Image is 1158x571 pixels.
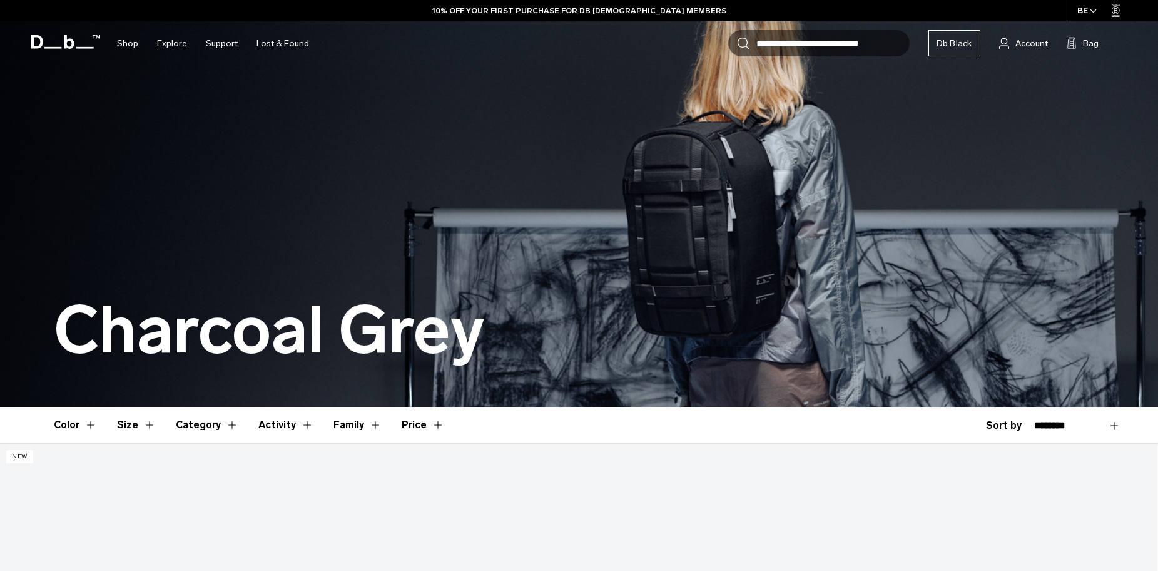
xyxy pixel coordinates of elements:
a: 10% OFF YOUR FIRST PURCHASE FOR DB [DEMOGRAPHIC_DATA] MEMBERS [432,5,726,16]
a: Explore [157,21,187,66]
a: Shop [117,21,138,66]
nav: Main Navigation [108,21,318,66]
button: Toggle Filter [258,407,313,443]
a: Db Black [928,30,980,56]
h1: Charcoal Grey [54,294,485,367]
button: Toggle Filter [333,407,382,443]
button: Toggle Filter [176,407,238,443]
a: Account [999,36,1048,51]
a: Lost & Found [256,21,309,66]
button: Bag [1067,36,1099,51]
button: Toggle Filter [117,407,156,443]
p: New [6,450,33,463]
a: Support [206,21,238,66]
span: Bag [1083,37,1099,50]
button: Toggle Price [402,407,444,443]
span: Account [1015,37,1048,50]
button: Toggle Filter [54,407,97,443]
